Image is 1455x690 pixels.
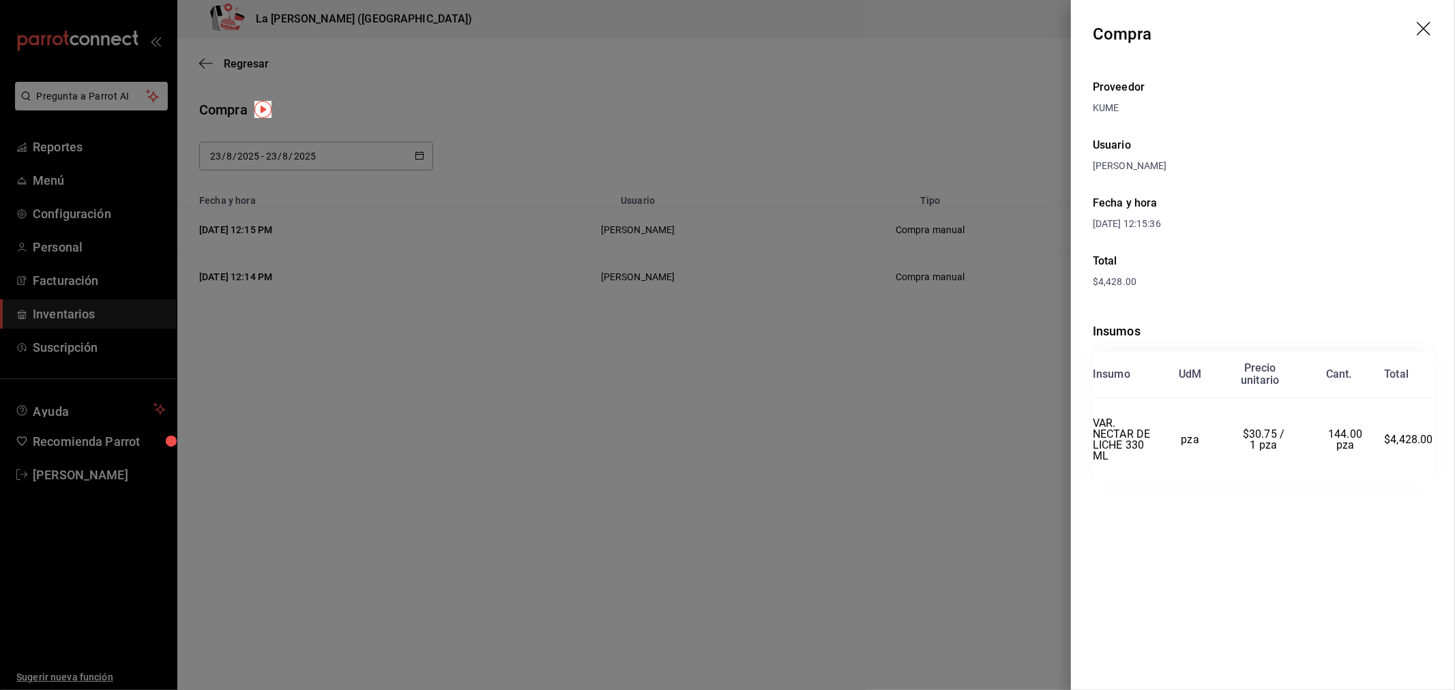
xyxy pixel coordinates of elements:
div: Insumos [1093,322,1433,340]
div: Precio unitario [1241,362,1279,387]
div: Compra [1093,22,1152,46]
div: UdM [1179,368,1202,380]
td: VAR. NECTAR DE LICHE 330 ML [1093,398,1159,481]
div: [DATE] 12:15:36 [1093,217,1263,231]
td: pza [1159,398,1221,481]
div: Fecha y hora [1093,195,1263,211]
button: drag [1417,22,1433,38]
div: Total [1384,368,1409,380]
div: [PERSON_NAME] [1093,159,1433,173]
span: $4,428.00 [1384,433,1433,446]
div: Cant. [1326,368,1352,380]
img: Tooltip marker [254,101,271,118]
span: 144.00 pza [1328,427,1365,451]
div: KUME [1093,101,1433,115]
div: Total [1093,253,1433,269]
div: Usuario [1093,137,1433,153]
span: $4,428.00 [1093,276,1136,287]
div: Proveedor [1093,79,1433,95]
span: $30.75 / 1 pza [1243,427,1288,451]
div: Insumo [1093,368,1130,380]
